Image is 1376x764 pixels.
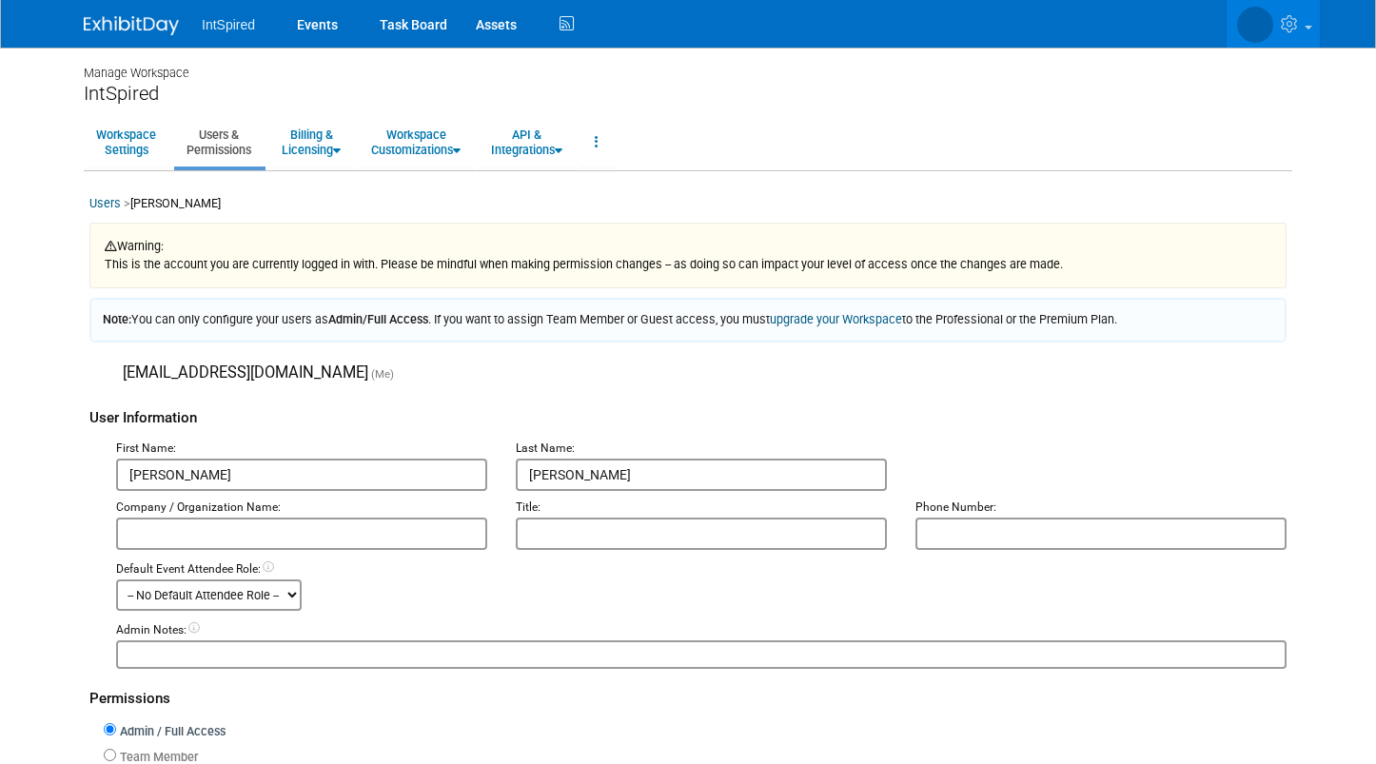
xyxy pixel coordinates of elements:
img: Keith Floyd [1237,7,1273,43]
div: Default Event Attendee Role: [116,561,1287,578]
div: IntSpired [84,82,1292,106]
div: Company / Organization Name: [116,500,487,517]
span: (Me) [371,368,394,382]
a: WorkspaceSettings [84,119,168,166]
div: First Name: [116,441,487,458]
a: Users [89,196,121,210]
a: upgrade your Workspace [770,312,902,326]
img: ExhibitDay [84,16,179,35]
div: User Information [89,388,1287,439]
span: You can only configure your users as . If you want to assign Team Member or Guest access, you mus... [103,312,1117,326]
div: Phone Number: [915,500,1287,517]
div: Manage Workspace [84,48,1292,82]
span: IntSpired [202,17,255,32]
span: Note: [103,312,131,326]
div: [PERSON_NAME] [89,195,1287,223]
span: [EMAIL_ADDRESS][DOMAIN_NAME] [123,364,368,382]
div: Permissions [89,669,1287,719]
a: Users &Permissions [174,119,264,166]
div: Last Name: [516,441,887,458]
div: Warning: This is the account you are currently logged in with. Please be mindful when making perm... [89,223,1287,289]
a: WorkspaceCustomizations [359,119,473,166]
a: Billing &Licensing [269,119,353,166]
span: > [124,196,130,210]
img: Keith Floyd [89,362,116,388]
span: Admin/Full Access [328,312,428,326]
div: Title: [516,500,887,517]
a: API &Integrations [479,119,575,166]
div: Admin Notes: [116,622,1287,639]
label: Admin / Full Access [116,723,226,741]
